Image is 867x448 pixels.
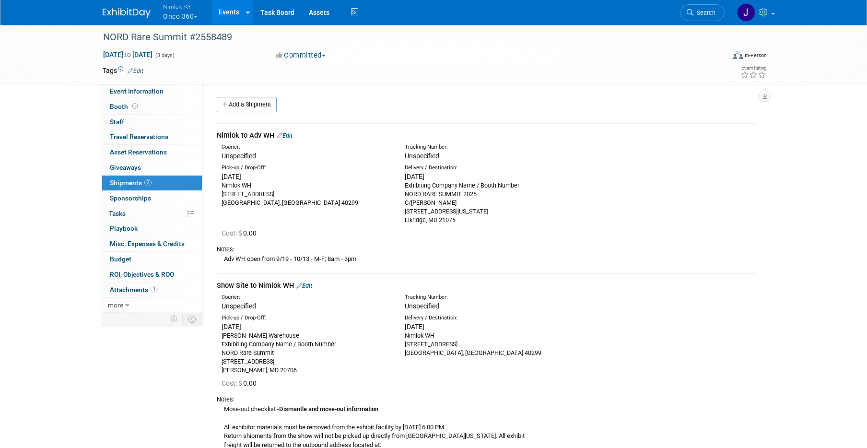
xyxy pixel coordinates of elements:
[154,52,175,59] span: (3 days)
[123,51,132,59] span: to
[217,130,757,141] div: Nimlok to Adv WH
[272,50,329,60] button: Committed
[222,379,243,387] span: Cost: $
[166,313,183,325] td: Personalize Event Tab Strip
[151,286,158,293] span: 1
[102,99,202,114] a: Booth
[733,51,743,59] img: Format-Inperson.png
[693,9,715,16] span: Search
[405,322,574,331] div: [DATE]
[222,143,390,151] div: Courier:
[110,255,131,263] span: Budget
[102,115,202,130] a: Staff
[103,66,143,75] td: Tags
[108,301,123,309] span: more
[277,132,293,139] a: Edit
[102,176,202,190] a: Shipments2
[405,172,574,181] div: [DATE]
[405,331,574,357] div: Nimlok WH [STREET_ADDRESS] [GEOGRAPHIC_DATA], [GEOGRAPHIC_DATA] 40299
[110,87,164,95] span: Event Information
[103,8,151,18] img: ExhibitDay
[222,314,390,322] div: Pick-up / Drop-Off:
[163,1,198,12] span: Nimlok KY
[405,294,620,301] div: Tracking Number:
[222,229,243,237] span: Cost: $
[296,282,312,289] a: Edit
[110,148,167,156] span: Asset Reservations
[102,252,202,267] a: Budget
[144,179,152,186] span: 2
[222,294,390,301] div: Courier:
[405,314,574,322] div: Delivery / Destination:
[222,301,390,311] div: Unspecified
[103,50,153,59] span: [DATE] [DATE]
[102,145,202,160] a: Asset Reservations
[102,267,202,282] a: ROI, Objectives & ROO
[128,68,143,74] a: Edit
[217,97,277,112] a: Add a Shipment
[110,103,140,110] span: Booth
[130,103,140,110] span: Booth not reserved yet
[110,286,158,294] span: Attachments
[110,164,141,171] span: Giveaways
[110,271,174,278] span: ROI, Objectives & ROO
[102,221,202,236] a: Playbook
[279,405,378,413] b: Dismantle and move-out information
[222,379,260,387] span: 0.00
[222,322,390,331] div: [DATE]
[102,283,202,297] a: Attachments1
[110,179,152,187] span: Shipments
[102,160,202,175] a: Giveaways
[668,50,767,64] div: Event Format
[744,52,767,59] div: In-Person
[740,66,766,71] div: Event Rating
[222,164,390,172] div: Pick-up / Drop-Off:
[405,181,574,224] div: Exhibiting Company Name / Booth Number NORD RARE SUMMIT 2025 C/[PERSON_NAME] [STREET_ADDRESS][US_...
[102,191,202,206] a: Sponsorships
[110,240,185,248] span: Misc. Expenses & Credits
[737,3,755,22] img: Jamie Dunn
[102,206,202,221] a: Tasks
[405,152,439,160] span: Unspecified
[217,245,757,254] div: Notes:
[222,331,390,375] div: [PERSON_NAME] Warehouse Exhibiting Company Name / Booth Number NORD Rare Summit [STREET_ADDRESS] ...
[405,164,574,172] div: Delivery / Destination:
[100,29,710,46] div: NORD Rare Summit #2558489
[222,229,260,237] span: 0.00
[110,224,138,232] span: Playbook
[222,151,390,161] div: Unspecified
[102,84,202,99] a: Event Information
[222,172,390,181] div: [DATE]
[680,4,725,21] a: Search
[217,254,757,264] div: Adv WH open from 9/19 - 10/13 - M-F; 8am - 3pm
[110,118,124,126] span: Staff
[102,236,202,251] a: Misc. Expenses & Credits
[183,313,202,325] td: Toggle Event Tabs
[405,302,439,310] span: Unspecified
[110,133,168,141] span: Travel Reservations
[102,130,202,144] a: Travel Reservations
[217,281,757,291] div: Show Site to Nimlok WH
[405,143,620,151] div: Tracking Number:
[102,298,202,313] a: more
[222,181,390,207] div: Nimlok WH [STREET_ADDRESS] [GEOGRAPHIC_DATA], [GEOGRAPHIC_DATA] 40299
[110,194,151,202] span: Sponsorships
[109,210,126,217] span: Tasks
[217,395,757,404] div: Notes:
